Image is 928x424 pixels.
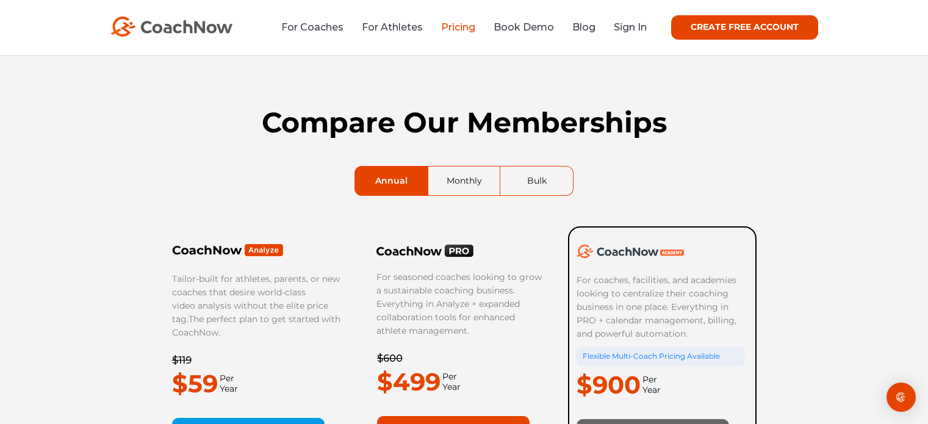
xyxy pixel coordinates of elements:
[577,347,745,366] div: Flexible Multi-Coach Pricing Available
[218,373,238,394] span: Per Year
[428,167,500,195] a: Monthly
[887,383,916,412] div: Open Intercom Messenger
[377,353,403,364] del: $600
[577,366,641,404] p: $900
[376,270,545,337] p: For seasoned coaches looking to grow a sustainable coaching business. Everything in Analyze + exp...
[355,167,428,195] a: Annual
[172,314,340,338] span: The perfect plan to get started with CoachNow.
[172,243,284,257] img: Frame
[441,21,475,33] a: Pricing
[500,167,573,195] a: Bulk
[110,16,232,37] img: CoachNow Logo
[172,273,340,325] span: Tailor-built for athletes, parents, or new coaches that desire world-class video analysis without...
[376,244,474,257] img: CoachNow PRO Logo Black
[572,21,595,33] a: Blog
[614,21,647,33] a: Sign In
[172,365,218,403] p: $59
[377,363,441,401] p: $499
[671,15,818,40] a: CREATE FREE ACCOUNT
[362,21,423,33] a: For Athletes
[441,372,461,392] span: Per Year
[171,106,757,139] h1: Compare Our Memberships
[494,21,554,33] a: Book Demo
[577,275,739,339] span: For coaches, facilities, and academies looking to centralize their coaching business in one place...
[281,21,344,33] a: For Coaches
[641,375,661,395] span: Per Year
[172,354,192,366] del: $119
[577,245,684,258] img: CoachNow Academy Logo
